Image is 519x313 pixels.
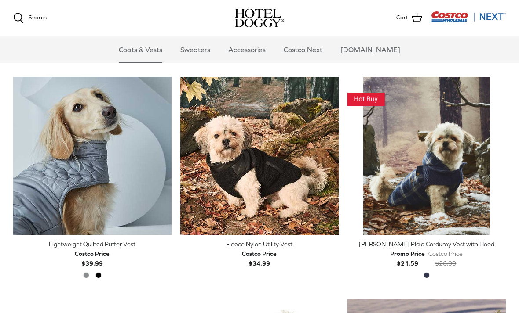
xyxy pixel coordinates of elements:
img: Costco Next [431,11,506,22]
a: Search [13,13,47,23]
div: Costco Price [242,249,277,259]
div: Lightweight Quilted Puffer Vest [13,239,172,249]
a: Lightweight Quilted Puffer Vest Costco Price$39.99 [13,239,172,269]
div: Fleece Nylon Utility Vest [180,239,339,249]
div: Costco Price [75,249,110,259]
a: Melton Plaid Corduroy Vest with Hood [347,77,506,235]
a: Fleece Nylon Utility Vest Costco Price$34.99 [180,239,339,269]
a: Accessories [220,36,274,63]
s: $26.99 [435,260,456,267]
a: hoteldoggy.com hoteldoggycom [235,9,284,27]
img: hoteldoggycom [235,9,284,27]
img: This Item Is A Hot Buy! Get it While the Deal is Good! [347,93,385,106]
b: $34.99 [242,249,277,267]
a: Sweaters [172,36,218,63]
div: [PERSON_NAME] Plaid Corduroy Vest with Hood [347,239,506,249]
a: Costco Next [276,36,330,63]
div: Costco Price [428,249,463,259]
a: Visit Costco Next [431,17,506,23]
span: Cart [396,13,408,22]
div: Promo Price [390,249,425,259]
a: Fleece Nylon Utility Vest [180,77,339,235]
a: [DOMAIN_NAME] [333,36,408,63]
b: $21.59 [390,249,425,267]
a: [PERSON_NAME] Plaid Corduroy Vest with Hood Promo Price$21.59 Costco Price$26.99 [347,239,506,269]
a: Cart [396,12,422,24]
span: Search [29,14,47,21]
a: Lightweight Quilted Puffer Vest [13,77,172,235]
a: Coats & Vests [111,36,170,63]
b: $39.99 [75,249,110,267]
